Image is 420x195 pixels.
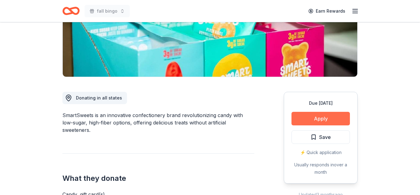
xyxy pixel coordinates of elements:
[85,5,130,17] button: fall bingo
[76,95,122,100] span: Donating in all states
[319,133,331,141] span: Save
[291,161,350,176] div: Usually responds in over a month
[291,112,350,125] button: Apply
[291,100,350,107] div: Due [DATE]
[62,173,254,183] h2: What they donate
[62,4,80,18] a: Home
[97,7,117,15] span: fall bingo
[305,6,349,17] a: Earn Rewards
[291,149,350,156] div: ⚡️ Quick application
[291,130,350,144] button: Save
[62,112,254,134] div: SmartSweets is an innovative confectionery brand revolutionizing candy with low-sugar, high-fiber...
